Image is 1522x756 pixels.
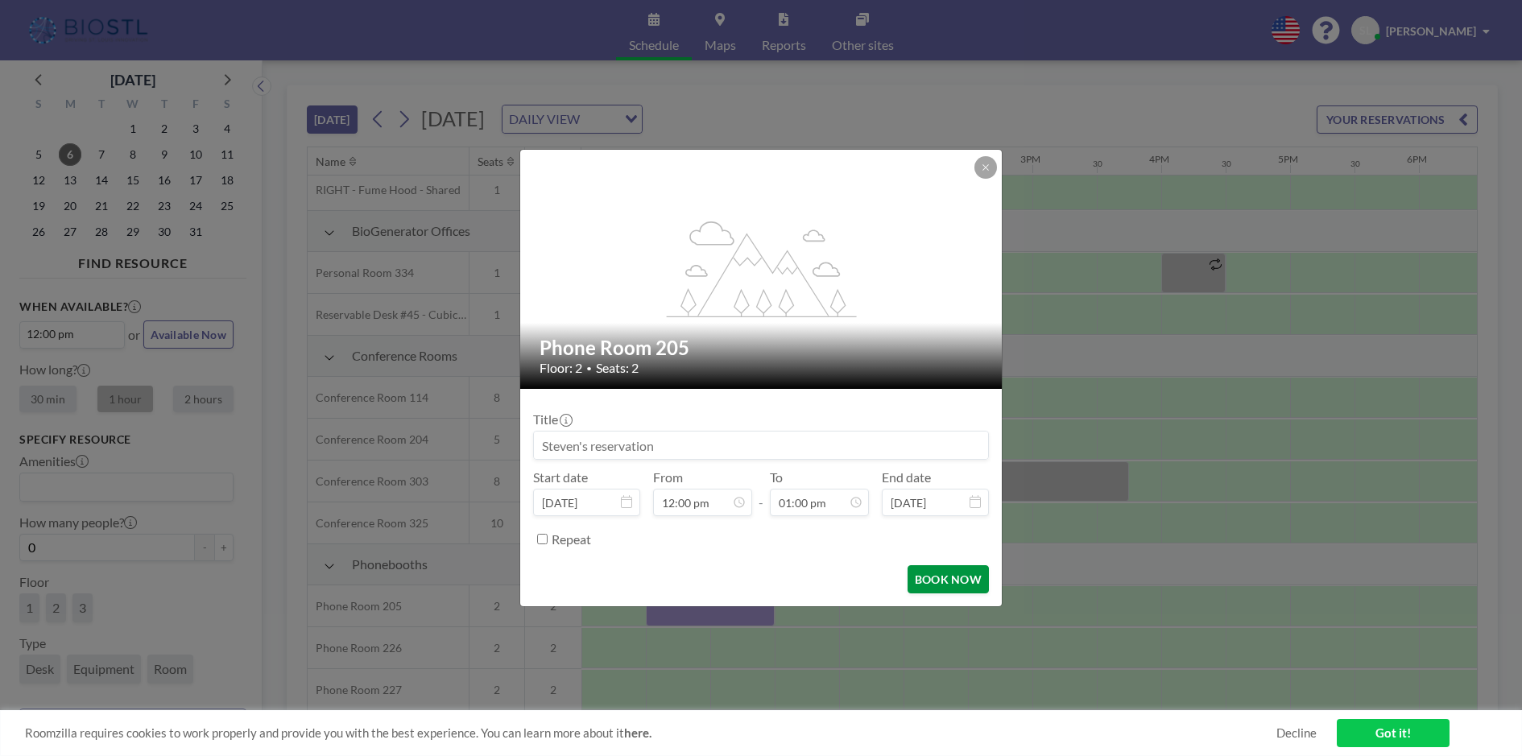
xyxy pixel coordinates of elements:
label: Title [533,411,571,428]
button: BOOK NOW [908,565,989,593]
h2: Phone Room 205 [540,336,984,360]
label: From [653,469,683,485]
span: Roomzilla requires cookies to work properly and provide you with the best experience. You can lea... [25,725,1276,741]
g: flex-grow: 1.2; [667,220,857,316]
a: here. [624,725,651,740]
input: Steven's reservation [534,432,988,459]
span: • [586,362,592,374]
span: Seats: 2 [596,360,639,376]
label: Start date [533,469,588,485]
label: Repeat [552,531,591,547]
span: - [759,475,763,510]
a: Got it! [1337,719,1450,747]
label: End date [882,469,931,485]
span: Floor: 2 [540,360,582,376]
a: Decline [1276,725,1317,741]
label: To [770,469,783,485]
